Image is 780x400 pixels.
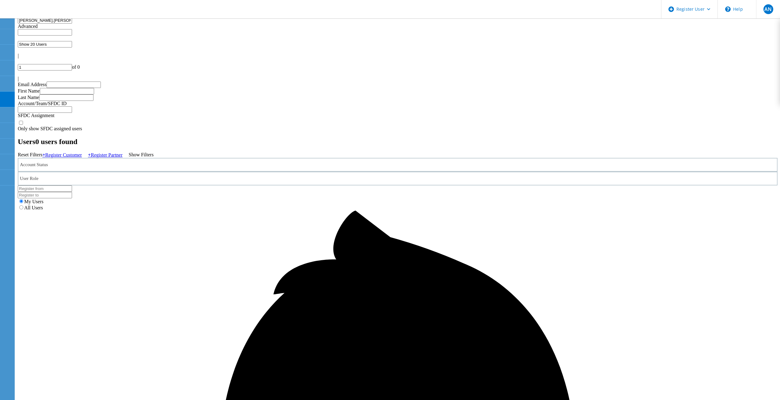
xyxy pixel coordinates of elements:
[18,113,55,118] label: SFDC Assignment
[18,101,67,106] label: Account/Team/SFDC ID
[764,7,772,12] span: AN
[18,88,40,93] label: First Name
[18,158,778,172] div: Account Status
[88,152,123,158] span: Register Partner
[24,199,44,204] label: My Users
[42,152,82,158] span: Register Customer
[18,172,778,185] div: User Role
[42,152,45,158] b: +
[6,12,72,17] a: Live Optics Dashboard
[18,152,42,157] a: Reset Filters
[18,185,72,192] input: Register from
[18,126,82,131] span: Only show SFDC assigned users
[18,95,39,100] label: Last Name
[18,138,35,146] b: Users
[18,53,778,59] div: |
[42,152,82,158] a: +Register Customer
[129,152,154,157] a: Show Filters
[88,152,91,158] b: +
[18,76,778,82] div: |
[18,192,72,198] input: Register to
[24,205,43,210] label: All Users
[18,17,72,24] input: Search users by name, email, company, etc.
[725,6,731,12] svg: \n
[18,24,38,29] span: Advanced
[35,138,77,146] span: 0 users found
[72,64,80,70] span: of 0
[18,82,47,87] label: Email Address
[88,152,123,158] a: +Register Partner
